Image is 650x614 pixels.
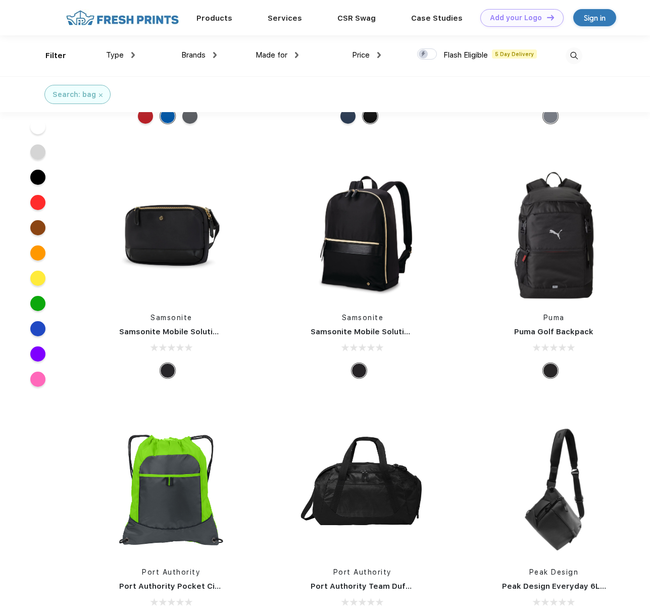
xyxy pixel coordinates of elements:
[543,109,558,124] div: Grey
[566,47,582,64] img: desktop_search.svg
[106,50,124,60] span: Type
[182,109,197,124] div: Graphite with Black
[584,12,606,24] div: Sign in
[529,568,579,576] a: Peak Design
[340,109,356,124] div: Navy
[543,363,558,378] div: Puma Black
[295,52,298,58] img: dropdown.png
[492,49,537,59] span: 5 Day Delivery
[487,168,621,302] img: func=resize&h=266
[256,50,287,60] span: Made for
[160,109,175,124] div: Azure Blue with Black
[333,568,392,576] a: Port Authority
[377,52,381,58] img: dropdown.png
[487,423,621,557] img: func=resize&h=266
[151,314,192,322] a: Samsonite
[160,363,175,378] div: Black
[104,423,238,557] img: func=resize&h=266
[181,50,206,60] span: Brands
[363,109,378,124] div: Black
[142,568,201,576] a: Port Authority
[131,52,135,58] img: dropdown.png
[352,363,367,378] div: Black
[295,423,430,557] img: func=resize&h=266
[490,14,542,22] div: Add your Logo
[63,9,182,27] img: fo%20logo%202.webp
[547,15,554,20] img: DT
[99,93,103,97] img: filter_cancel.svg
[443,50,488,60] span: Flash Eligible
[119,327,315,336] a: Samsonite Mobile Solution Convertible Waist Pack
[311,582,416,591] a: Port Authority Team Duffel
[295,168,430,302] img: func=resize&h=266
[573,9,616,26] a: Sign in
[45,50,66,62] div: Filter
[502,582,621,591] a: Peak Design Everyday 6L Sling
[53,89,96,100] div: Search: bag
[311,327,490,336] a: Samsonite Mobile Solution Essential Backpack
[514,327,593,336] a: Puma Golf Backpack
[138,109,153,124] div: Red with Black
[543,314,565,322] a: Puma
[352,50,370,60] span: Price
[213,52,217,58] img: dropdown.png
[196,14,232,23] a: Products
[342,314,384,322] a: Samsonite
[104,168,238,302] img: func=resize&h=266
[119,582,249,591] a: Port Authority Pocket Cinch Pack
